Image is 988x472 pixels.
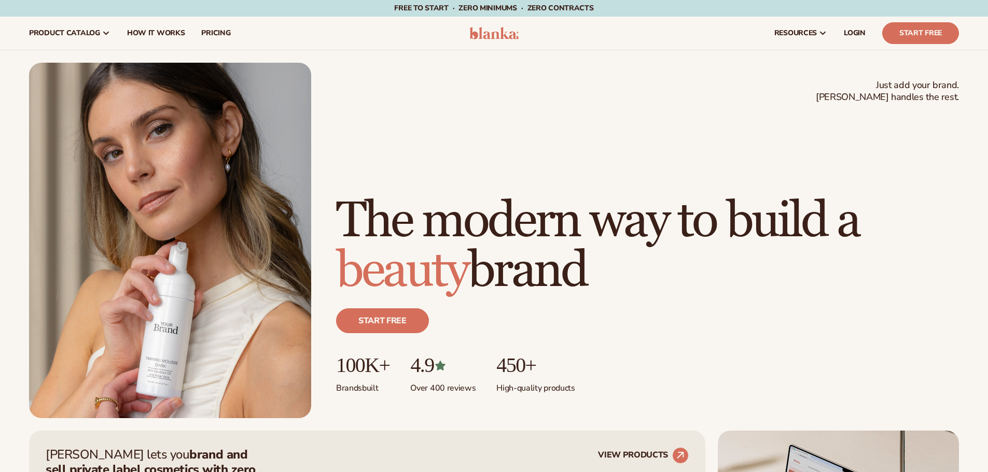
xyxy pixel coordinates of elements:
[336,308,429,333] a: Start free
[336,377,389,394] p: Brands built
[336,196,959,296] h1: The modern way to build a brand
[816,79,959,104] span: Just add your brand. [PERSON_NAME] handles the rest.
[882,22,959,44] a: Start Free
[193,17,239,50] a: pricing
[598,447,689,464] a: VIEW PRODUCTS
[394,3,593,13] span: Free to start · ZERO minimums · ZERO contracts
[496,377,575,394] p: High-quality products
[336,240,468,301] span: beauty
[336,354,389,377] p: 100K+
[410,354,476,377] p: 4.9
[119,17,193,50] a: How It Works
[410,377,476,394] p: Over 400 reviews
[21,17,119,50] a: product catalog
[496,354,575,377] p: 450+
[127,29,185,37] span: How It Works
[201,29,230,37] span: pricing
[29,63,311,418] img: Female holding tanning mousse.
[29,29,100,37] span: product catalog
[469,27,519,39] img: logo
[766,17,836,50] a: resources
[836,17,874,50] a: LOGIN
[844,29,866,37] span: LOGIN
[774,29,817,37] span: resources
